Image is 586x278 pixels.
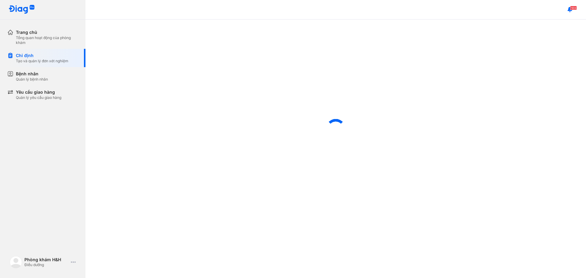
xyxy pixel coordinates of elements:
div: Tạo và quản lý đơn xét nghiệm [16,59,68,63]
div: Trang chủ [16,29,78,35]
div: Quản lý yêu cầu giao hàng [16,95,61,100]
div: Tổng quan hoạt động của phòng khám [16,35,78,45]
div: Bệnh nhân [16,71,48,77]
span: 103 [570,6,577,10]
div: Yêu cầu giao hàng [16,89,61,95]
div: Chỉ định [16,52,68,59]
img: logo [10,256,22,268]
div: Quản lý bệnh nhân [16,77,48,82]
img: logo [9,5,35,14]
div: Phòng khám H&H [24,257,68,262]
div: Điều dưỡng [24,262,68,267]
